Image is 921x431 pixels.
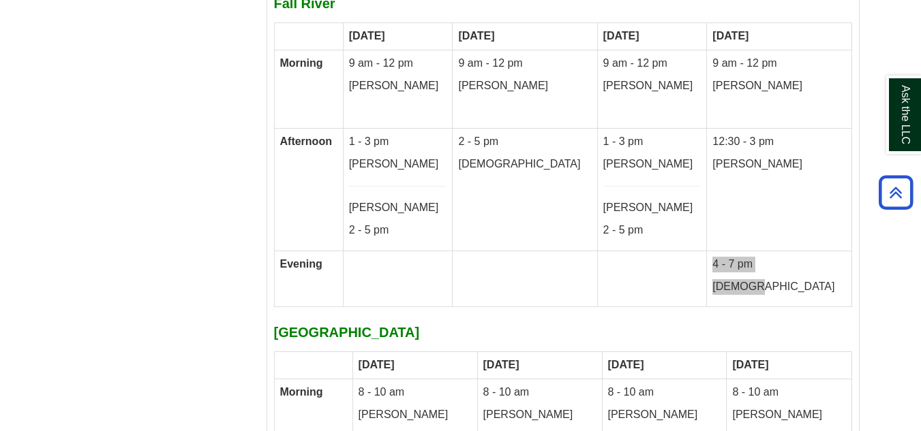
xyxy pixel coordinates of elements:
[280,135,332,147] strong: Afternoon
[280,386,323,398] strong: Morning
[712,134,845,150] p: 12:30 - 3 pm
[712,257,845,272] p: 4 - 7 pm
[349,30,385,42] strong: [DATE]
[349,223,447,238] p: 2 - 5 pm
[712,157,845,172] p: [PERSON_NAME]
[483,359,519,370] strong: [DATE]
[732,385,845,400] p: 8 - 10 am
[280,258,322,270] strong: Evening
[712,78,845,94] p: [PERSON_NAME]
[483,407,597,423] p: [PERSON_NAME]
[458,30,494,42] strong: [DATE]
[603,134,701,150] p: 1 - 3 pm
[359,407,472,423] p: [PERSON_NAME]
[349,78,447,94] p: [PERSON_NAME]
[603,223,701,238] p: 2 - 5 pm
[712,30,749,42] strong: [DATE]
[274,325,420,340] strong: [GEOGRAPHIC_DATA]
[349,56,447,71] p: 9 am - 12 pm
[359,359,395,370] strong: [DATE]
[458,157,591,172] p: [DEMOGRAPHIC_DATA]
[458,78,591,94] p: [PERSON_NAME]
[603,78,701,94] p: [PERSON_NAME]
[349,200,447,216] p: [PERSON_NAME]
[483,385,597,400] p: 8 - 10 am
[732,359,768,370] strong: [DATE]
[608,359,644,370] strong: [DATE]
[608,407,721,423] p: [PERSON_NAME]
[603,56,701,71] p: 9 am - 12 pm
[458,134,591,150] p: 2 - 5 pm
[608,385,721,400] p: 8 - 10 am
[603,200,701,216] p: [PERSON_NAME]
[349,134,447,150] p: 1 - 3 pm
[732,407,845,423] p: [PERSON_NAME]
[280,57,323,69] strong: Morning
[603,157,701,172] p: [PERSON_NAME]
[874,183,918,202] a: Back to Top
[458,56,591,71] p: 9 am - 12 pm
[712,56,845,71] p: 9 am - 12 pm
[712,279,845,295] p: [DEMOGRAPHIC_DATA]
[603,30,639,42] strong: [DATE]
[349,157,447,172] p: [PERSON_NAME]
[359,385,472,400] p: 8 - 10 am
